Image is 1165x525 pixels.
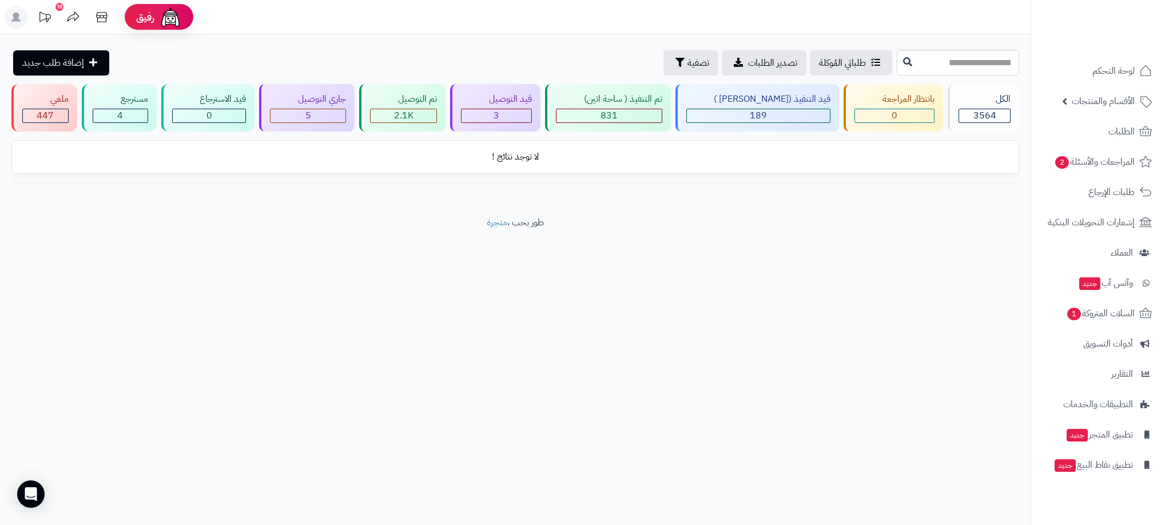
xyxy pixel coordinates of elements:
a: السلات المتروكة1 [1038,300,1158,327]
span: الطلبات [1108,124,1135,140]
a: التقارير [1038,360,1158,388]
div: 0 [855,109,934,122]
span: وآتس آب [1078,275,1133,291]
span: 4 [117,109,123,122]
a: طلباتي المُوكلة [810,50,892,75]
a: طلبات الإرجاع [1038,178,1158,206]
span: العملاء [1111,245,1133,261]
a: ملغي 447 [9,84,79,132]
a: قيد التوصيل 3 [448,84,543,132]
span: الأقسام والمنتجات [1072,93,1135,109]
div: قيد التوصيل [461,93,532,106]
a: تطبيق المتجرجديد [1038,421,1158,448]
a: التطبيقات والخدمات [1038,391,1158,418]
span: أدوات التسويق [1083,336,1133,352]
span: 3564 [973,109,996,122]
div: 2085 [371,109,436,122]
span: 1 [1067,308,1081,320]
span: السلات المتروكة [1066,305,1135,321]
a: تم التنفيذ ( ساحة اتين) 831 [543,84,673,132]
span: لوحة التحكم [1092,63,1135,79]
button: تصفية [663,50,718,75]
span: 2 [1055,156,1069,169]
span: تطبيق نقاط البيع [1053,457,1133,473]
a: قيد الاسترجاع 0 [159,84,257,132]
a: الكل3564 [945,84,1021,132]
div: 189 [687,109,830,122]
div: الكل [959,93,1011,106]
div: قيد الاسترجاع [172,93,246,106]
span: 0 [206,109,212,122]
span: 2.1K [394,109,413,122]
div: بانتظار المراجعة [854,93,935,106]
span: التطبيقات والخدمات [1063,396,1133,412]
a: قيد التنفيذ ([PERSON_NAME] ) 189 [673,84,842,132]
div: 0 [173,109,246,122]
span: 3 [494,109,499,122]
a: تحديثات المنصة [30,6,59,31]
a: مسترجع 4 [79,84,159,132]
a: إضافة طلب جديد [13,50,109,75]
span: تصفية [687,56,709,70]
div: 447 [23,109,68,122]
div: جاري التوصيل [270,93,346,106]
a: بانتظار المراجعة 0 [841,84,945,132]
div: تم التوصيل [370,93,437,106]
a: تم التوصيل 2.1K [357,84,448,132]
a: تصدير الطلبات [722,50,806,75]
span: طلبات الإرجاع [1088,184,1135,200]
span: طلباتي المُوكلة [819,56,866,70]
span: 189 [750,109,767,122]
div: تم التنفيذ ( ساحة اتين) [556,93,662,106]
a: إشعارات التحويلات البنكية [1038,209,1158,236]
div: مسترجع [93,93,148,106]
span: جديد [1079,277,1100,290]
a: تطبيق نقاط البيعجديد [1038,451,1158,479]
div: 10 [55,3,63,11]
span: 0 [892,109,897,122]
a: أدوات التسويق [1038,330,1158,357]
span: 831 [601,109,618,122]
a: المراجعات والأسئلة2 [1038,148,1158,176]
div: ملغي [22,93,69,106]
span: رفيق [136,10,154,24]
div: Open Intercom Messenger [17,480,45,508]
a: لوحة التحكم [1038,57,1158,85]
span: 5 [305,109,311,122]
span: جديد [1055,459,1076,472]
img: ai-face.png [159,6,182,29]
a: جاري التوصيل 5 [257,84,357,132]
div: 3 [462,109,531,122]
div: 4 [93,109,148,122]
td: لا توجد نتائج ! [12,141,1019,173]
span: التقارير [1111,366,1133,382]
span: جديد [1067,429,1088,442]
a: الطلبات [1038,118,1158,145]
a: العملاء [1038,239,1158,267]
div: قيد التنفيذ ([PERSON_NAME] ) [686,93,831,106]
div: 5 [271,109,345,122]
span: إشعارات التحويلات البنكية [1048,214,1135,230]
span: المراجعات والأسئلة [1054,154,1135,170]
span: تطبيق المتجر [1065,427,1133,443]
a: متجرة [487,216,507,229]
span: إضافة طلب جديد [22,56,84,70]
span: 447 [37,109,54,122]
span: تصدير الطلبات [748,56,797,70]
a: وآتس آبجديد [1038,269,1158,297]
div: 831 [556,109,662,122]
